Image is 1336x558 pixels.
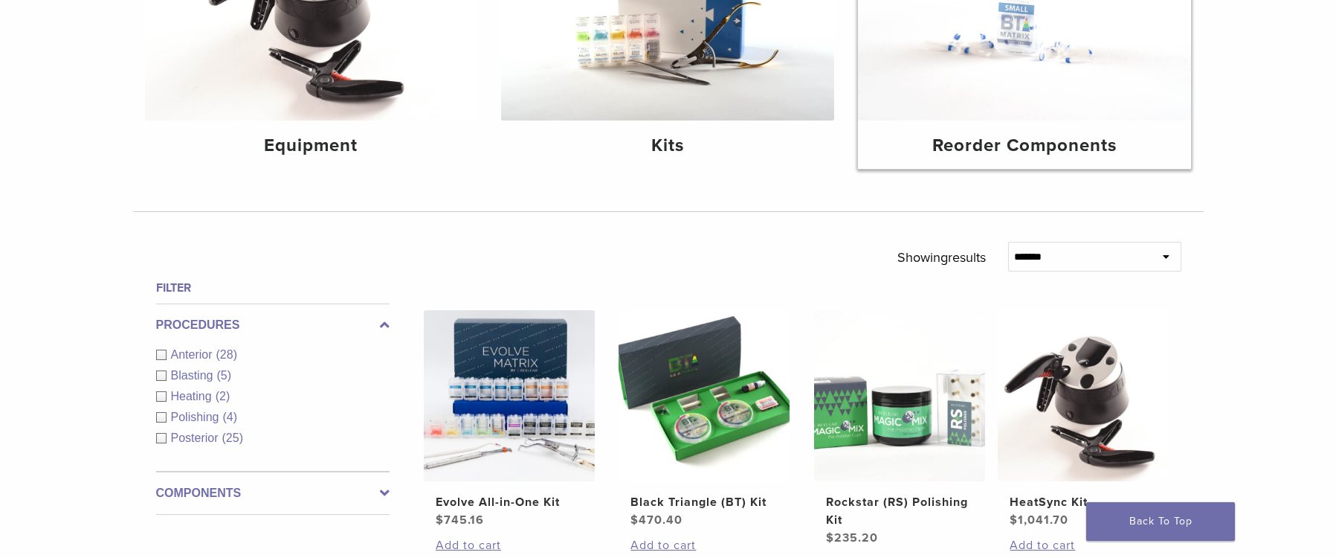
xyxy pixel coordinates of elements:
[436,536,583,554] a: Add to cart: “Evolve All-in-One Kit”
[436,513,484,527] bdi: 745.16
[436,493,583,511] h2: Evolve All-in-One Kit
[630,513,682,527] bdi: 470.40
[826,530,834,545] span: $
[156,484,390,502] label: Components
[1010,493,1157,511] h2: HeatSync Kit
[630,493,778,511] h2: Black Triangle (BT) Kit
[436,513,444,527] span: $
[619,310,790,481] img: Black Triangle (BT) Kit
[216,390,230,403] span: (2)
[1010,513,1068,527] bdi: 1,041.70
[171,369,217,382] span: Blasting
[222,411,237,423] span: (4)
[157,132,466,159] h4: Equipment
[424,310,595,481] img: Evolve All-in-One Kit
[826,530,878,545] bdi: 235.20
[216,348,237,361] span: (28)
[156,316,390,334] label: Procedures
[998,310,1169,481] img: HeatSync Kit
[870,132,1179,159] h4: Reorder Components
[826,493,973,529] h2: Rockstar (RS) Polishing Kit
[423,310,596,529] a: Evolve All-in-One KitEvolve All-in-One Kit $745.16
[997,310,1170,529] a: HeatSync KitHeatSync Kit $1,041.70
[171,411,223,423] span: Polishing
[216,369,231,382] span: (5)
[814,310,985,481] img: Rockstar (RS) Polishing Kit
[897,242,986,273] p: Showing results
[630,536,778,554] a: Add to cart: “Black Triangle (BT) Kit”
[618,310,791,529] a: Black Triangle (BT) KitBlack Triangle (BT) Kit $470.40
[513,132,822,159] h4: Kits
[171,348,216,361] span: Anterior
[813,310,987,547] a: Rockstar (RS) Polishing KitRockstar (RS) Polishing Kit $235.20
[1086,502,1235,541] a: Back To Top
[630,513,639,527] span: $
[1010,536,1157,554] a: Add to cart: “HeatSync Kit”
[171,390,216,403] span: Heating
[222,432,243,444] span: (25)
[156,279,390,297] h4: Filter
[171,432,222,444] span: Posterior
[1010,513,1018,527] span: $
